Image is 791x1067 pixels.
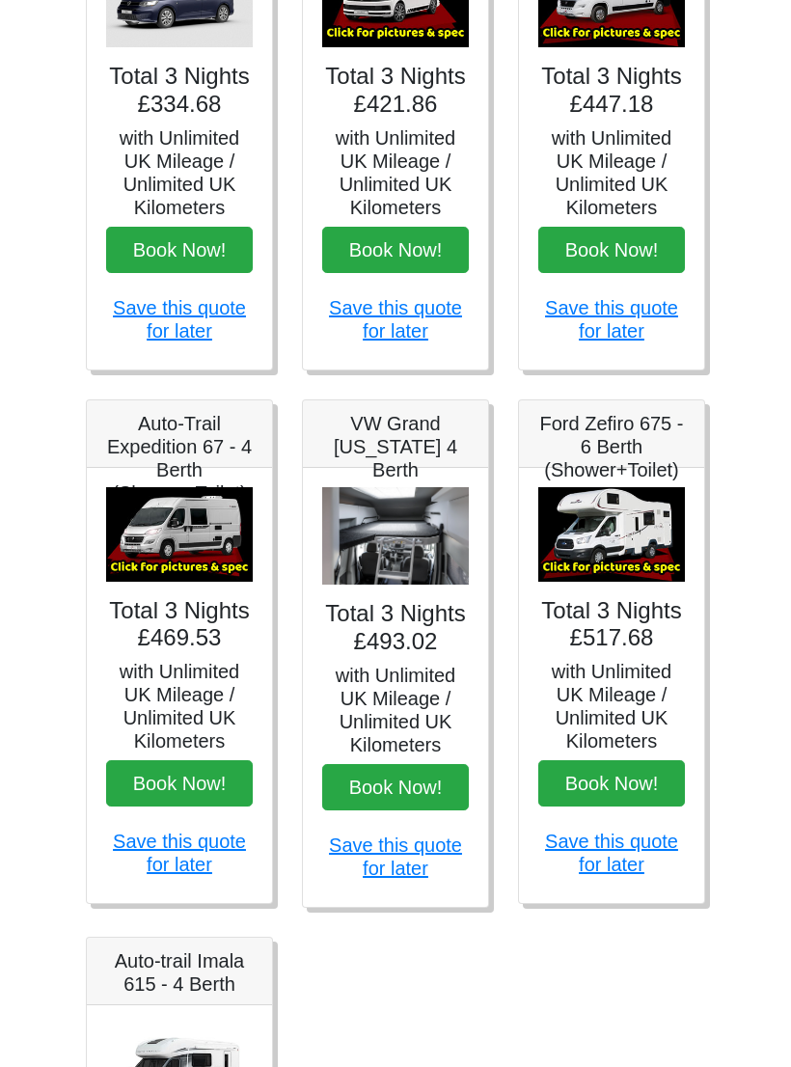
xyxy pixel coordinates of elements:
[545,831,678,875] a: Save this quote for later
[538,760,685,807] button: Book Now!
[538,597,685,653] h4: Total 3 Nights £517.68
[322,664,469,756] h5: with Unlimited UK Mileage / Unlimited UK Kilometers
[106,227,253,273] button: Book Now!
[106,660,253,752] h5: with Unlimited UK Mileage / Unlimited UK Kilometers
[106,597,253,653] h4: Total 3 Nights £469.53
[538,487,685,582] img: Ford Zefiro 675 - 6 Berth (Shower+Toilet)
[322,63,469,119] h4: Total 3 Nights £421.86
[545,297,678,342] a: Save this quote for later
[322,412,469,481] h5: VW Grand [US_STATE] 4 Berth
[538,126,685,219] h5: with Unlimited UK Mileage / Unlimited UK Kilometers
[106,760,253,807] button: Book Now!
[113,297,246,342] a: Save this quote for later
[322,764,469,810] button: Book Now!
[538,412,685,481] h5: Ford Zefiro 675 - 6 Berth (Shower+Toilet)
[329,297,462,342] a: Save this quote for later
[322,600,469,656] h4: Total 3 Nights £493.02
[106,949,253,996] h5: Auto-trail Imala 615 - 4 Berth
[329,834,462,879] a: Save this quote for later
[113,831,246,875] a: Save this quote for later
[322,227,469,273] button: Book Now!
[538,660,685,752] h5: with Unlimited UK Mileage / Unlimited UK Kilometers
[106,412,253,505] h5: Auto-Trail Expedition 67 - 4 Berth (Shower+Toilet)
[322,126,469,219] h5: with Unlimited UK Mileage / Unlimited UK Kilometers
[322,487,469,585] img: VW Grand California 4 Berth
[538,63,685,119] h4: Total 3 Nights £447.18
[538,227,685,273] button: Book Now!
[106,63,253,119] h4: Total 3 Nights £334.68
[106,487,253,582] img: Auto-Trail Expedition 67 - 4 Berth (Shower+Toilet)
[106,126,253,219] h5: with Unlimited UK Mileage / Unlimited UK Kilometers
